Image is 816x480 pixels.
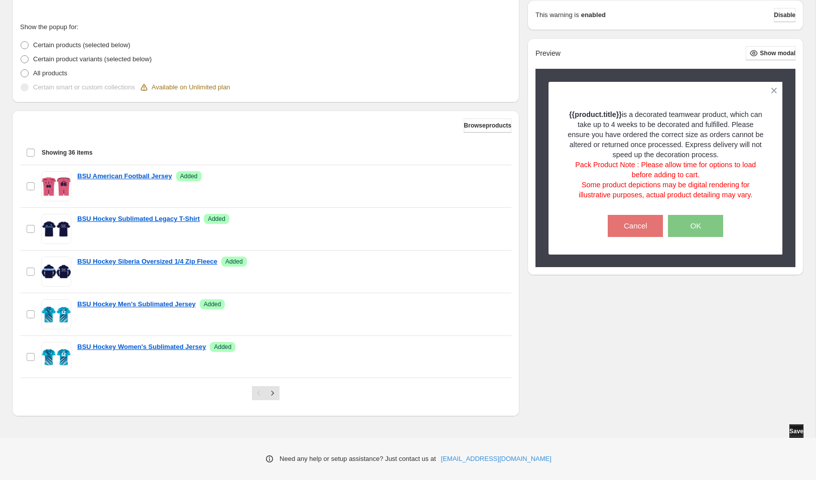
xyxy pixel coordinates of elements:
p: Certain smart or custom collections [33,82,135,92]
button: Save [789,424,803,438]
span: Some product depictions may be digital rendering for illustrative purposes, actual product detail... [579,181,752,199]
span: Show modal [760,49,795,57]
button: OK [668,215,723,237]
button: Next [265,386,280,400]
nav: Pagination [252,386,280,400]
span: Added [208,215,225,223]
img: BSU Hockey Men's Sublimated Jersey [41,299,71,329]
img: BSU Hockey Women's Sublimated Jersey [41,342,71,372]
img: BSU Hockey Sublimated Legacy T-Shirt [41,214,71,244]
span: Certain product variants (selected below) [33,55,152,63]
span: Added [204,300,221,308]
strong: enabled [581,10,606,20]
span: Added [214,343,231,351]
h2: Preview [535,49,561,58]
span: Save [789,427,803,435]
button: Show modal [746,46,795,60]
span: Pack Product Note : Please allow time for options to load before adding to cart. [575,161,756,179]
a: BSU Hockey Women's Sublimated Jersey [77,342,206,352]
button: Browseproducts [464,118,511,133]
a: BSU Hockey Siberia Oversized 1/4 Zip Fleece [77,257,217,267]
span: Show the popup for: [20,23,78,31]
a: BSU Hockey Sublimated Legacy T-Shirt [77,214,200,224]
p: is a decorated teamwear product, which can take up to 4 weeks to be decorated and fulfilled. Plea... [566,109,765,160]
a: BSU American Football Jersey [77,171,172,181]
button: Disable [774,8,795,22]
span: Added [180,172,198,180]
span: Disable [774,11,795,19]
a: [EMAIL_ADDRESS][DOMAIN_NAME] [441,454,552,464]
img: BSU American Football Jersey [41,171,71,201]
img: BSU Hockey Siberia Oversized 1/4 Zip Fleece [41,257,71,287]
span: Showing 36 items [42,149,92,157]
p: This warning is [535,10,579,20]
span: Certain products (selected below) [33,41,130,49]
div: Available on Unlimited plan [139,82,230,92]
span: Browse products [464,122,511,130]
p: All products [33,68,67,78]
span: Added [225,258,243,266]
button: Cancel [608,215,663,237]
strong: {{product.title}} [569,110,622,118]
a: BSU Hockey Men's Sublimated Jersey [77,299,196,309]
